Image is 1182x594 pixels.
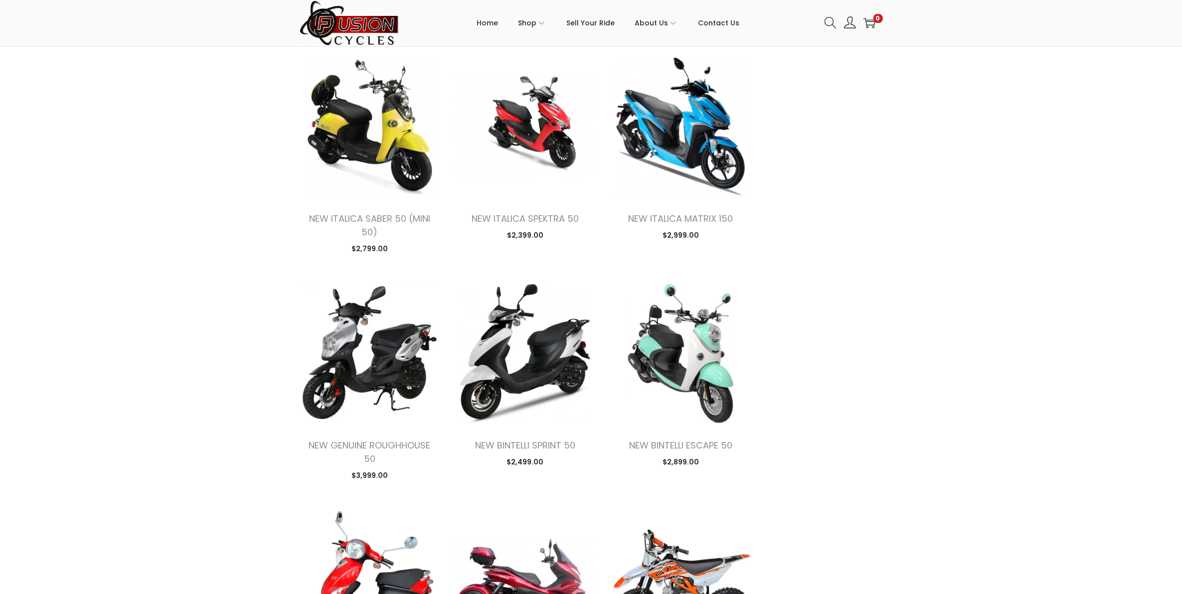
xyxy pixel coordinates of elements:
span: 2,999.00 [663,230,699,240]
span: 2,799.00 [351,244,388,254]
a: Contact Us [698,0,739,45]
span: Shop [518,10,536,35]
a: Shop [518,0,546,45]
span: 2,499.00 [507,457,543,467]
a: About Us [635,0,678,45]
span: About Us [635,10,668,35]
span: $ [351,244,356,254]
span: $ [351,471,356,481]
span: 2,399.00 [507,230,543,240]
span: $ [507,457,511,467]
span: 2,899.00 [663,457,699,467]
a: NEW BINTELLI ESCAPE 50 [629,440,732,452]
a: NEW BINTELLI SPRINT 50 [475,440,575,452]
nav: Primary navigation [399,0,817,45]
a: Home [477,0,498,45]
span: $ [663,457,667,467]
a: 0 [863,17,875,29]
span: Home [477,10,498,35]
a: NEW ITALICA MATRIX 150 [628,212,733,225]
a: Sell Your Ride [566,0,615,45]
a: NEW ITALICA SABER 50 (MINI 50) [309,212,430,238]
a: NEW ITALICA SPEKTRA 50 [472,212,579,225]
a: NEW GENUINE ROUGHHOUSE 50 [309,440,430,465]
span: Contact Us [698,10,739,35]
span: $ [663,230,667,240]
span: 3,999.00 [351,471,388,481]
span: Sell Your Ride [566,10,615,35]
span: $ [507,230,511,240]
